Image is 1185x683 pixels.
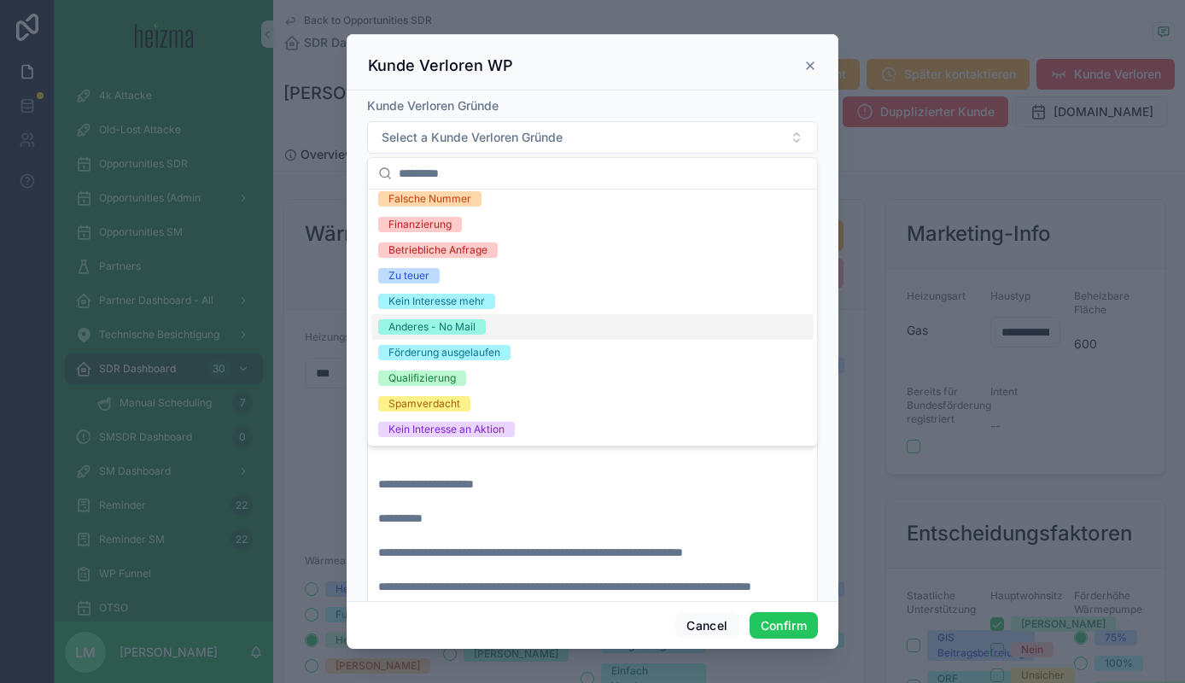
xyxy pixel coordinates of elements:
[382,129,563,146] span: Select a Kunde Verloren Gründe
[388,191,471,207] div: Falsche Nummer
[388,371,456,386] div: Qualifizierung
[388,319,476,335] div: Anderes - No Mail
[368,55,513,76] h3: Kunde Verloren WP
[368,190,817,446] div: Suggestions
[388,217,452,232] div: Finanzierung
[367,121,818,154] button: Select Button
[388,242,487,258] div: Betriebliche Anfrage
[675,612,738,639] button: Cancel
[367,98,499,113] span: Kunde Verloren Gründe
[388,268,429,283] div: Zu teuer
[388,294,485,309] div: Kein Interesse mehr
[750,612,818,639] button: Confirm
[388,345,500,360] div: Förderung ausgelaufen
[388,422,505,437] div: Kein Interesse an Aktion
[388,396,460,412] div: Spamverdacht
